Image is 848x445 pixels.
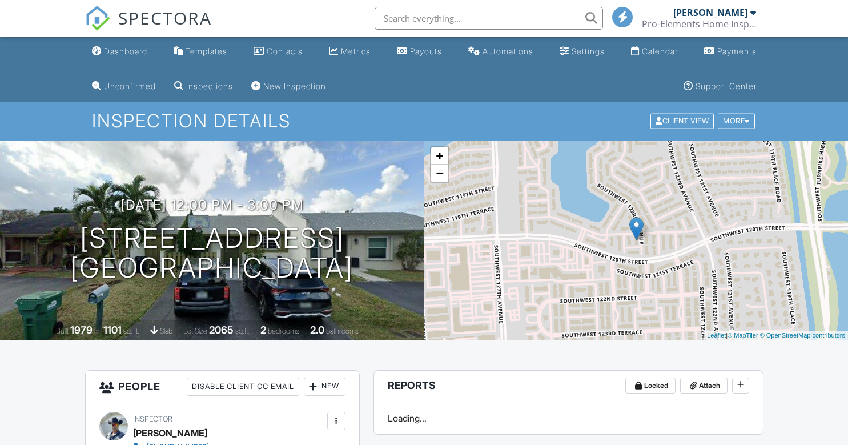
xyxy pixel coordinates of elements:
[103,324,122,336] div: 1101
[341,46,371,56] div: Metrics
[410,46,442,56] div: Payouts
[118,6,212,30] span: SPECTORA
[718,114,755,129] div: More
[92,111,755,131] h1: Inspection Details
[673,7,747,18] div: [PERSON_NAME]
[642,46,678,56] div: Calendar
[120,197,304,213] h3: [DATE] 12:00 pm - 3:00 pm
[86,371,359,403] h3: People
[70,324,93,336] div: 1979
[483,46,533,56] div: Automations
[247,76,331,97] a: New Inspection
[555,41,609,62] a: Settings
[431,147,448,165] a: Zoom in
[70,223,353,284] h1: [STREET_ADDRESS] [GEOGRAPHIC_DATA]
[304,378,345,396] div: New
[464,41,538,62] a: Automations (Basic)
[642,18,756,30] div: Pro-Elements Home Inspection, LLC
[392,41,447,62] a: Payouts
[123,327,139,335] span: sq. ft.
[707,332,726,339] a: Leaflet
[700,41,761,62] a: Payments
[56,327,69,335] span: Built
[170,76,238,97] a: Inspections
[626,41,682,62] a: Calendar
[696,81,757,91] div: Support Center
[326,327,359,335] span: bathrooms
[133,424,207,442] div: [PERSON_NAME]
[310,324,324,336] div: 2.0
[267,46,303,56] div: Contacts
[375,7,603,30] input: Search everything...
[169,41,232,62] a: Templates
[104,46,147,56] div: Dashboard
[160,327,172,335] span: slab
[235,327,250,335] span: sq.ft.
[85,15,212,39] a: SPECTORA
[431,165,448,182] a: Zoom out
[572,46,605,56] div: Settings
[717,46,757,56] div: Payments
[728,332,758,339] a: © MapTiler
[186,81,233,91] div: Inspections
[679,76,761,97] a: Support Center
[209,324,234,336] div: 2065
[104,81,156,91] div: Unconfirmed
[186,46,227,56] div: Templates
[649,116,717,125] a: Client View
[85,6,110,31] img: The Best Home Inspection Software - Spectora
[187,378,299,396] div: Disable Client CC Email
[268,327,299,335] span: bedrooms
[260,324,266,336] div: 2
[650,114,714,129] div: Client View
[87,76,160,97] a: Unconfirmed
[704,331,848,340] div: |
[183,327,207,335] span: Lot Size
[760,332,845,339] a: © OpenStreetMap contributors
[324,41,375,62] a: Metrics
[263,81,326,91] div: New Inspection
[249,41,307,62] a: Contacts
[87,41,152,62] a: Dashboard
[133,415,172,423] span: Inspector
